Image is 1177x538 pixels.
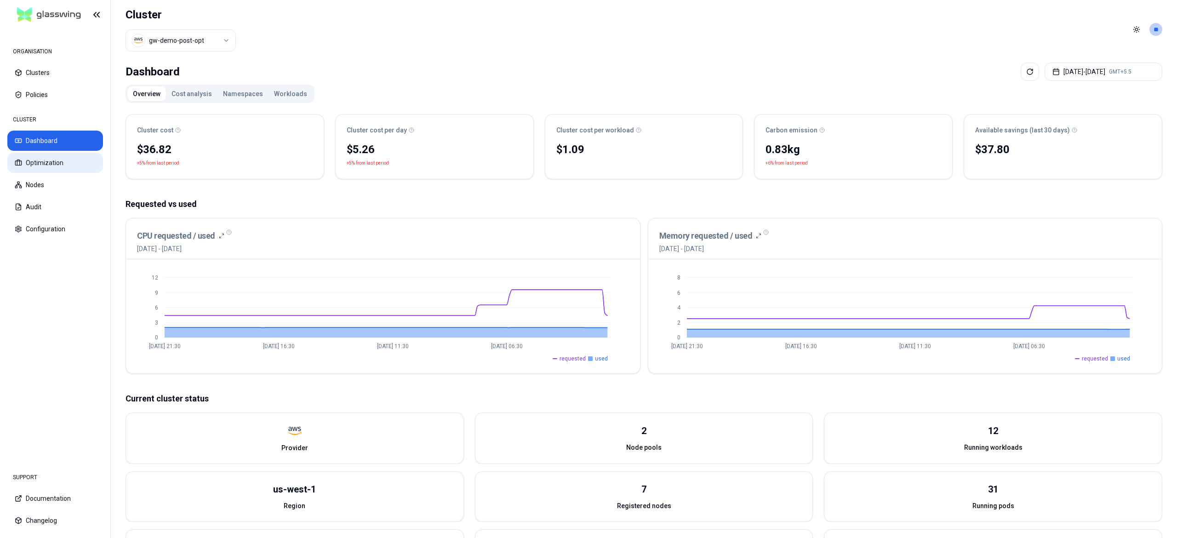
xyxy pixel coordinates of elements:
[137,126,313,135] div: Cluster cost
[7,131,103,151] button: Dashboard
[975,142,1151,157] div: $37.80
[7,197,103,217] button: Audit
[641,483,646,496] div: 7
[134,36,143,45] img: aws
[149,343,181,349] tspan: [DATE] 21:30
[964,443,1023,452] span: Running workloads
[972,501,1014,510] span: Running pods
[595,355,608,362] span: used
[1045,63,1162,81] button: [DATE]-[DATE]GMT+5.5
[347,126,522,135] div: Cluster cost per day
[677,334,680,341] tspan: 0
[659,229,753,242] h3: Memory requested / used
[126,63,180,81] div: Dashboard
[1117,355,1130,362] span: used
[288,424,302,438] img: aws
[13,4,85,26] img: GlassWing
[766,159,808,168] p: +6% from last period
[377,343,409,349] tspan: [DATE] 11:30
[7,42,103,61] div: ORGANISATION
[155,304,158,311] tspan: 6
[659,244,762,253] span: [DATE] - [DATE]
[7,488,103,509] button: Documentation
[677,320,680,326] tspan: 2
[273,483,316,496] div: us-west-1
[988,424,998,437] div: 12
[988,483,998,496] div: 31
[7,153,103,173] button: Optimization
[785,343,817,349] tspan: [DATE] 16:30
[641,424,646,437] div: 2
[155,334,158,341] tspan: 0
[7,219,103,239] button: Configuration
[766,142,941,157] div: 0.83 kg
[137,229,215,242] h3: CPU requested / used
[556,142,732,157] div: $1.09
[126,29,236,52] button: Select a value
[217,86,269,101] button: Namespaces
[7,63,103,83] button: Clusters
[155,320,158,326] tspan: 3
[1082,355,1108,362] span: requested
[137,159,179,168] p: +5% from last period
[155,290,158,296] tspan: 9
[677,275,680,281] tspan: 8
[127,86,166,101] button: Overview
[149,36,204,45] div: gw-demo-post-opt
[975,126,1151,135] div: Available savings (last 30 days)
[7,175,103,195] button: Nodes
[671,343,703,349] tspan: [DATE] 21:30
[7,85,103,105] button: Policies
[560,355,586,362] span: requested
[899,343,931,349] tspan: [DATE] 11:30
[166,86,217,101] button: Cost analysis
[281,443,308,452] span: Provider
[126,7,236,22] h1: Cluster
[284,501,305,510] span: Region
[766,126,941,135] div: Carbon emission
[7,110,103,129] div: CLUSTER
[152,275,158,281] tspan: 12
[1013,343,1045,349] tspan: [DATE] 06:30
[617,501,671,510] span: Registered nodes
[491,343,523,349] tspan: [DATE] 06:30
[347,159,389,168] p: +5% from last period
[7,510,103,531] button: Changelog
[677,304,681,311] tspan: 4
[1109,68,1131,75] span: GMT+5.5
[126,198,1162,211] p: Requested vs used
[137,244,224,253] span: [DATE] - [DATE]
[626,443,662,452] span: Node pools
[126,392,1162,405] p: Current cluster status
[269,86,313,101] button: Workloads
[347,142,522,157] div: $5.26
[556,126,732,135] div: Cluster cost per workload
[7,468,103,486] div: SUPPORT
[137,142,313,157] div: $36.82
[263,343,295,349] tspan: [DATE] 16:30
[677,290,680,296] tspan: 6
